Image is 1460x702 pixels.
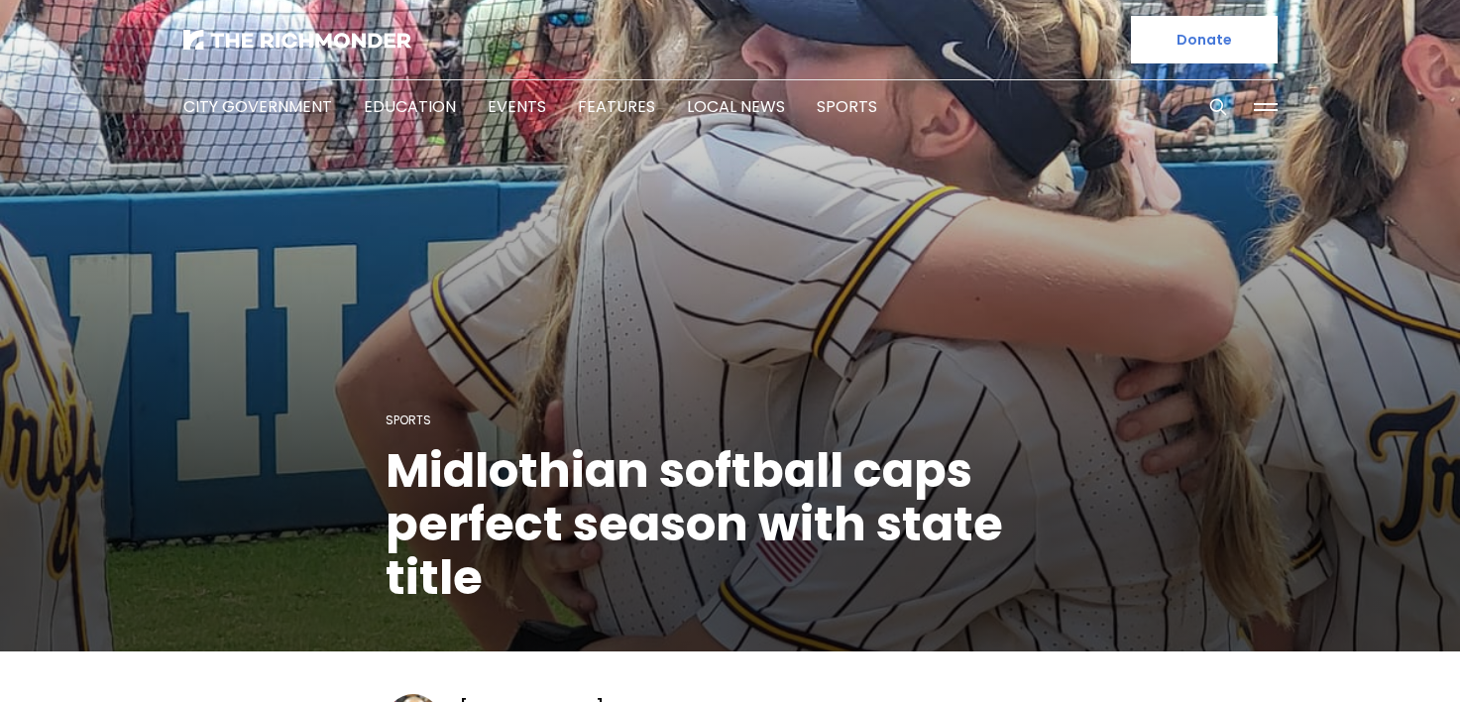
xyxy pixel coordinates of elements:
a: Events [488,95,546,118]
a: Local News [687,95,785,118]
a: Sports [386,411,431,428]
h1: Midlothian softball caps perfect season with state title [386,444,1075,605]
img: The Richmonder [183,30,411,50]
a: Donate [1131,16,1278,63]
a: City Government [183,95,332,118]
button: Search this site [1203,92,1233,122]
a: Sports [817,95,877,118]
a: Features [578,95,655,118]
a: Education [364,95,456,118]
